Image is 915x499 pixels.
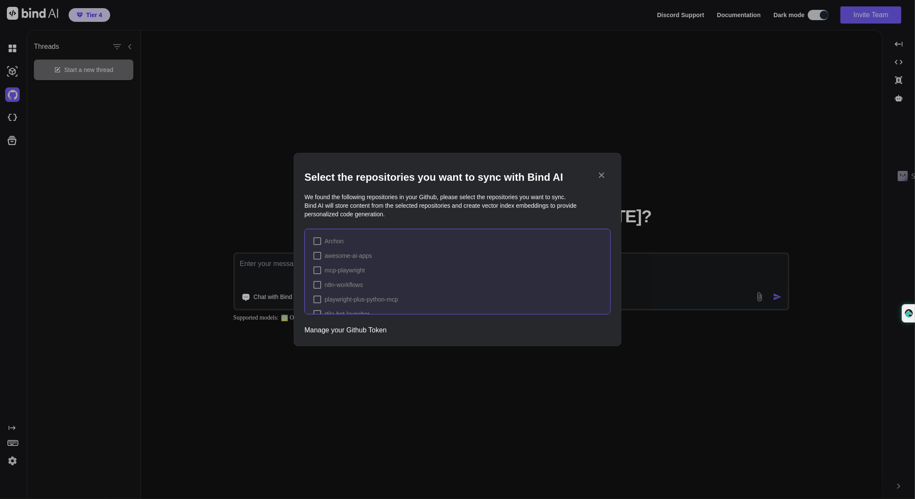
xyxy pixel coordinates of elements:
span: Archon [325,237,343,245]
span: rtila-bot-launcher [325,310,370,318]
span: playwright-plus-python-mcp [325,295,398,304]
span: n8n-workflows [325,281,363,289]
h3: Manage your Github Token [304,325,387,335]
h2: Select the repositories you want to sync with Bind AI [304,170,611,184]
span: awesome-ai-apps [325,251,372,260]
p: We found the following repositories in your Github, please select the repositories you want to sy... [304,193,611,218]
span: mcp-playwright [325,266,365,275]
